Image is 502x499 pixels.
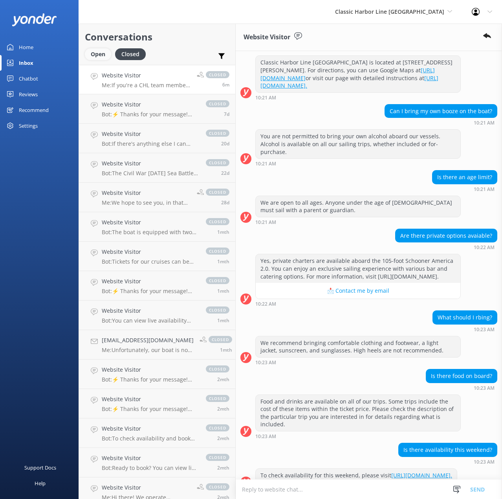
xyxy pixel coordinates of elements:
[79,183,235,212] a: Website VisitorMe:We hope to see you, in that case! Have a great day!closed28d
[206,130,229,137] span: closed
[217,317,229,324] span: Jul 17 2025 07:50pm (UTC -05:00) America/Cancun
[102,288,198,295] p: Bot: ⚡ Thanks for your message! We'll get back to you as soon as we can, or you can call us at [P...
[102,218,198,227] h4: Website Visitor
[102,405,198,413] p: Bot: ⚡ Thanks for your message! We'll get back to you as soon as we can, or you can call us at [P...
[79,212,235,242] a: Website VisitorBot:The boat is equipped with two bathrooms, also known as "marine heads," which a...
[217,464,229,471] span: Jun 26 2025 02:08pm (UTC -05:00) America/Cancun
[474,187,495,192] strong: 10:21 AM
[255,434,276,439] strong: 10:23 AM
[102,199,191,206] p: Me: We hope to see you, in that case! Have a great day!
[256,395,460,431] div: Food and drinks are available on all of our trips. Some trips include the cost of these items wit...
[206,189,229,196] span: closed
[335,8,444,15] span: Classic Harbor Line [GEOGRAPHIC_DATA]
[79,271,235,301] a: Website VisitorBot:⚡ Thanks for your message! We'll get back to you as soon as we can, or you can...
[221,140,229,147] span: Aug 13 2025 02:24pm (UTC -05:00) America/Cancun
[474,327,495,332] strong: 10:23 AM
[221,170,229,176] span: Aug 11 2025 03:44pm (UTC -05:00) America/Cancun
[102,336,194,345] h4: [EMAIL_ADDRESS][DOMAIN_NAME]
[255,95,461,100] div: Sep 03 2025 09:21am (UTC -05:00) America/Cancun
[206,159,229,166] span: closed
[102,71,191,80] h4: Website Visitor
[255,302,276,306] strong: 10:22 AM
[102,395,198,404] h4: Website Visitor
[209,336,232,343] span: closed
[12,13,57,26] img: yonder-white-logo.png
[102,170,198,177] p: Bot: The Civil War [DATE] Sea Battle is a 2-hour sailing adventure aboard the Schooner America 2....
[79,94,235,124] a: Website VisitorBot:⚡ Thanks for your message! We'll get back to you as soon as we can, or you can...
[396,229,497,242] div: Are there private options avaiable?
[102,130,198,138] h4: Website Visitor
[260,74,438,90] a: [URL][DOMAIN_NAME].
[19,55,33,71] div: Inbox
[474,121,495,125] strong: 10:21 AM
[432,186,497,192] div: Sep 03 2025 09:21am (UTC -05:00) America/Cancun
[102,424,198,433] h4: Website Visitor
[19,86,38,102] div: Reviews
[217,405,229,412] span: Jun 30 2025 10:03am (UTC -05:00) America/Cancun
[220,347,232,353] span: Jul 10 2025 11:36am (UTC -05:00) America/Cancun
[102,347,194,354] p: Me: Unfortunately, our boat is not in [GEOGRAPHIC_DATA] during the summer months, but it will be ...
[217,229,229,235] span: Jul 29 2025 04:40pm (UTC -05:00) America/Cancun
[19,71,38,86] div: Chatbot
[79,418,235,448] a: Website VisitorBot:To check availability and book your cruise online, please visit [URL][DOMAIN_N...
[222,81,229,88] span: Sep 03 2025 09:28am (UTC -05:00) America/Cancun
[102,258,198,265] p: Bot: Tickets for our cruises can be purchased online. To view our full list of ticketed cruises a...
[206,365,229,372] span: closed
[24,460,56,475] div: Support Docs
[217,435,229,442] span: Jun 29 2025 10:10am (UTC -05:00) America/Cancun
[206,306,229,314] span: closed
[79,301,235,330] a: Website VisitorBot:You can view live availability and book your cruise online by visiting [URL][D...
[399,443,497,457] div: Is there availability this weekend?
[102,248,198,256] h4: Website Visitor
[255,219,461,225] div: Sep 03 2025 09:21am (UTC -05:00) America/Cancun
[35,475,46,491] div: Help
[206,248,229,255] span: closed
[217,376,229,383] span: Jul 04 2025 12:42pm (UTC -05:00) America/Cancun
[391,471,452,479] a: [URL][DOMAIN_NAME].
[474,47,495,51] strong: 10:21 AM
[102,483,191,492] h4: Website Visitor
[255,301,461,306] div: Sep 03 2025 09:22am (UTC -05:00) America/Cancun
[474,245,495,250] strong: 10:22 AM
[79,153,235,183] a: Website VisitorBot:The Civil War [DATE] Sea Battle is a 2-hour sailing adventure aboard the Schoo...
[221,199,229,206] span: Aug 05 2025 04:01pm (UTC -05:00) America/Cancun
[206,71,229,78] span: closed
[255,95,276,100] strong: 10:21 AM
[244,32,290,42] h3: Website Visitor
[255,433,461,439] div: Sep 03 2025 09:23am (UTC -05:00) America/Cancun
[206,218,229,225] span: closed
[255,161,461,166] div: Sep 03 2025 09:21am (UTC -05:00) America/Cancun
[79,330,235,360] a: [EMAIL_ADDRESS][DOMAIN_NAME]Me:Unfortunately, our boat is not in [GEOGRAPHIC_DATA] during the sum...
[102,229,198,236] p: Bot: The boat is equipped with two bathrooms, also known as "marine heads," which are always avai...
[255,161,276,166] strong: 10:21 AM
[433,311,497,324] div: What should I rbing?
[432,171,497,184] div: Is there an age limit?
[224,111,229,117] span: Aug 27 2025 09:20am (UTC -05:00) America/Cancun
[79,65,235,94] a: Website VisitorMe:If you're a CHL team member testing the bot, I'll send you back to that and upd...
[206,424,229,431] span: closed
[19,39,33,55] div: Home
[85,50,115,58] a: Open
[426,369,497,383] div: Is there food on board?
[102,159,198,168] h4: Website Visitor
[206,454,229,461] span: closed
[102,111,198,118] p: Bot: ⚡ Thanks for your message! We'll get back to you as soon as we can, or you can call us at [P...
[102,140,198,147] p: Bot: If there's anything else I can help with, let me know!
[102,376,198,383] p: Bot: ⚡ Thanks for your message! We'll get back to you as soon as we can, or you can call us at [P...
[102,82,191,89] p: Me: If you're a CHL team member testing the bot, I'll send you back to that and update this quest...
[395,244,497,250] div: Sep 03 2025 09:22am (UTC -05:00) America/Cancun
[206,277,229,284] span: closed
[102,306,198,315] h4: Website Visitor
[255,220,276,225] strong: 10:21 AM
[256,56,460,92] div: Classic Harbor Line [GEOGRAPHIC_DATA] is located at [STREET_ADDRESS][PERSON_NAME]. For directions...
[79,389,235,418] a: Website VisitorBot:⚡ Thanks for your message! We'll get back to you as soon as we can, or you can...
[206,483,229,490] span: closed
[256,196,460,217] div: We are open to all ages. Anyone under the age of [DEMOGRAPHIC_DATA] must sail with a parent or gu...
[256,254,460,283] div: Yes, private charters are available aboard the 105-foot Schooner America 2.0. You can enjoy an ex...
[115,50,150,58] a: Closed
[206,395,229,402] span: closed
[102,464,198,471] p: Bot: Ready to book? You can view live availability and book your cruise online by clicking [URL][...
[102,277,198,286] h4: Website Visitor
[102,189,191,197] h4: Website Visitor
[102,454,198,462] h4: Website Visitor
